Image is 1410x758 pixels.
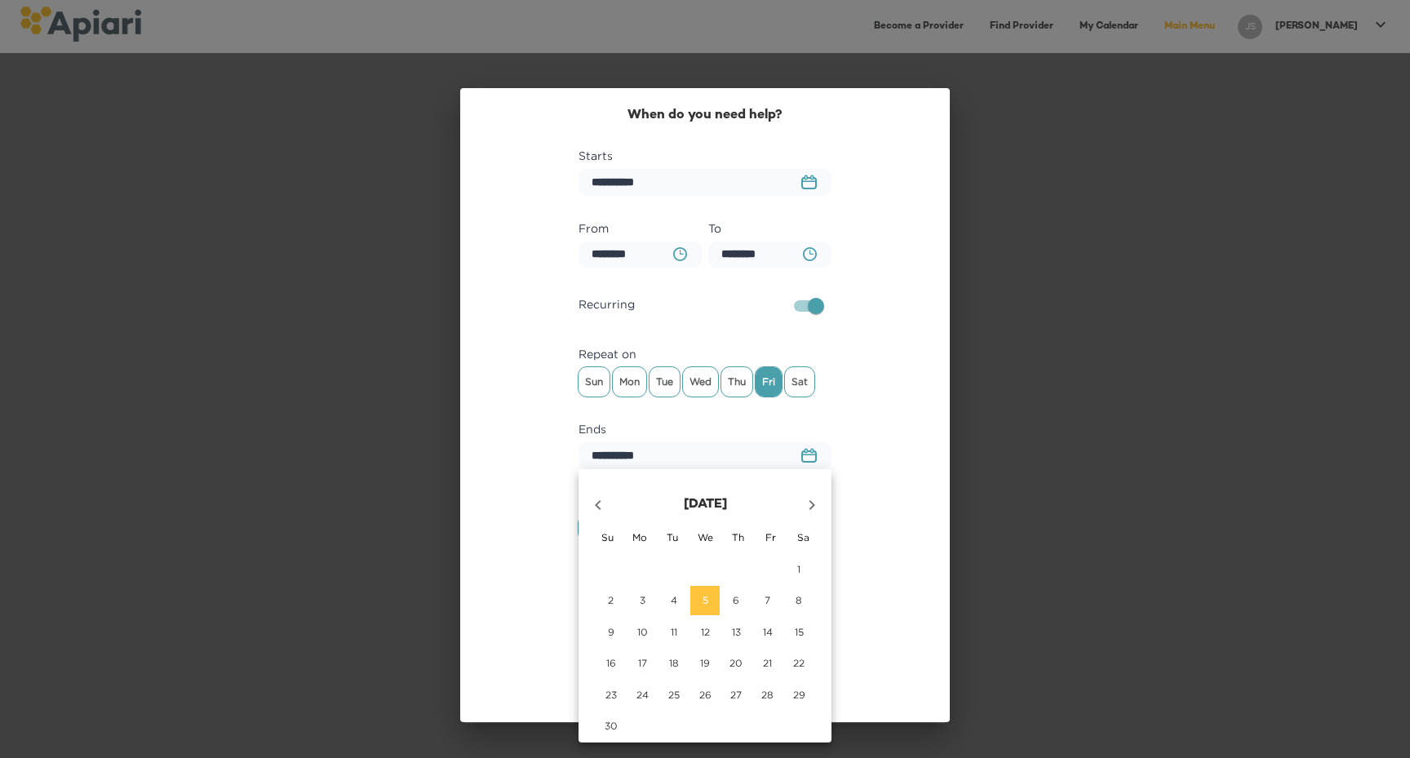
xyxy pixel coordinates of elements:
[721,617,751,646] button: 13
[699,688,712,702] p: 26
[690,649,720,678] button: 19
[703,593,708,607] p: 5
[729,656,743,670] p: 20
[659,680,689,709] button: 25
[606,656,616,670] p: 16
[753,617,783,646] button: 14
[690,530,720,546] span: We
[640,593,645,607] p: 3
[784,617,814,646] button: 15
[753,680,783,709] button: 28
[796,593,802,607] p: 8
[627,680,657,709] button: 24
[658,530,687,546] span: Tu
[700,656,710,670] p: 19
[596,711,626,741] button: 30
[627,649,657,678] button: 17
[795,625,804,639] p: 15
[701,625,710,639] p: 12
[753,649,783,678] button: 21
[730,688,742,702] p: 27
[793,656,805,670] p: 22
[608,593,614,607] p: 2
[592,530,622,546] span: Su
[627,586,657,615] button: 3
[721,649,751,678] button: 20
[608,625,614,639] p: 9
[784,649,814,678] button: 22
[659,649,689,678] button: 18
[753,586,783,615] button: 7
[761,688,774,702] p: 28
[669,656,679,670] p: 18
[723,530,752,546] span: Th
[756,530,785,546] span: Fr
[596,649,626,678] button: 16
[765,593,770,607] p: 7
[596,586,626,615] button: 2
[605,688,617,702] p: 23
[797,562,800,576] p: 1
[659,617,689,646] button: 11
[733,593,739,607] p: 6
[638,656,647,670] p: 17
[636,688,649,702] p: 24
[605,719,618,733] p: 30
[637,625,648,639] p: 10
[625,530,654,546] span: Mo
[793,688,805,702] p: 29
[721,586,751,615] button: 6
[690,586,720,615] button: 5
[627,617,657,646] button: 10
[596,680,626,709] button: 23
[671,625,677,639] p: 11
[671,593,677,607] p: 4
[763,656,772,670] p: 21
[690,617,720,646] button: 12
[668,688,680,702] p: 25
[618,495,792,515] p: [DATE]
[784,586,814,615] button: 8
[659,586,689,615] button: 4
[721,680,751,709] button: 27
[596,617,626,646] button: 9
[763,625,773,639] p: 14
[690,680,720,709] button: 26
[732,625,741,639] p: 13
[788,530,818,546] span: Sa
[784,680,814,709] button: 29
[784,555,814,584] button: 1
